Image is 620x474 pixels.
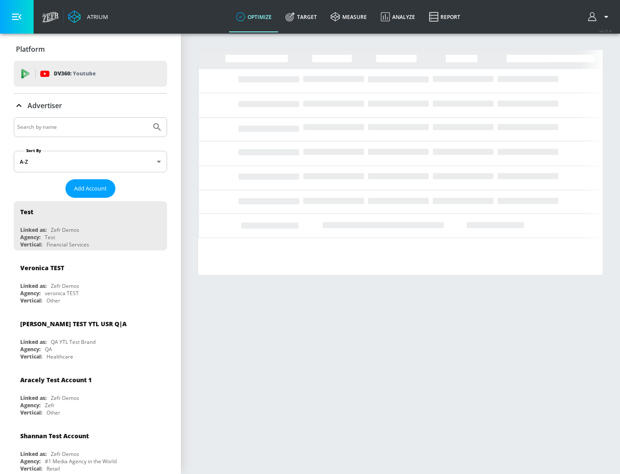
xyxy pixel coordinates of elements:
[20,226,46,234] div: Linked as:
[324,1,374,32] a: measure
[229,1,279,32] a: optimize
[599,28,611,33] span: v 4.25.4
[14,369,167,418] div: Aracely Test Account 1Linked as:Zefr DemosAgency:ZefrVertical:Other
[20,394,46,402] div: Linked as:
[14,313,167,362] div: [PERSON_NAME] TEST YTL USR Q|ALinked as:QA YTL Test BrandAgency:QAVertical:Healthcare
[20,264,64,272] div: Veronica TEST
[17,122,148,133] input: Search by name
[45,290,79,297] div: veronica TEST
[20,376,92,384] div: Aracely Test Account 1
[46,409,60,416] div: Other
[14,151,167,172] div: A-Z
[20,234,40,241] div: Agency:
[14,94,167,118] div: Advertiser
[20,432,89,440] div: Shannan Test Account
[20,458,40,465] div: Agency:
[45,458,117,465] div: #1 Media Agency in the World
[20,208,33,216] div: Test
[45,402,55,409] div: Zefr
[51,226,79,234] div: Zefr Demos
[74,184,107,193] span: Add Account
[51,450,79,458] div: Zefr Demos
[20,450,46,458] div: Linked as:
[51,394,79,402] div: Zefr Demos
[65,179,115,198] button: Add Account
[46,465,60,472] div: Retail
[20,241,42,248] div: Vertical:
[20,402,40,409] div: Agency:
[20,465,42,472] div: Vertical:
[28,101,62,110] p: Advertiser
[14,257,167,306] div: Veronica TESTLinked as:Zefr DemosAgency:veronica TESTVertical:Other
[20,320,127,328] div: [PERSON_NAME] TEST YTL USR Q|A
[46,241,89,248] div: Financial Services
[20,297,42,304] div: Vertical:
[374,1,422,32] a: Analyze
[14,61,167,87] div: DV360: Youtube
[84,13,108,21] div: Atrium
[20,409,42,416] div: Vertical:
[25,148,43,153] label: Sort By
[14,201,167,250] div: TestLinked as:Zefr DemosAgency:TestVertical:Financial Services
[46,353,73,360] div: Healthcare
[54,69,96,78] p: DV360:
[45,346,52,353] div: QA
[422,1,467,32] a: Report
[20,290,40,297] div: Agency:
[46,297,60,304] div: Other
[45,234,55,241] div: Test
[14,37,167,61] div: Platform
[279,1,324,32] a: Target
[51,282,79,290] div: Zefr Demos
[51,338,96,346] div: QA YTL Test Brand
[20,346,40,353] div: Agency:
[20,282,46,290] div: Linked as:
[20,353,42,360] div: Vertical:
[73,69,96,78] p: Youtube
[16,44,45,54] p: Platform
[20,338,46,346] div: Linked as:
[68,10,108,23] a: Atrium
